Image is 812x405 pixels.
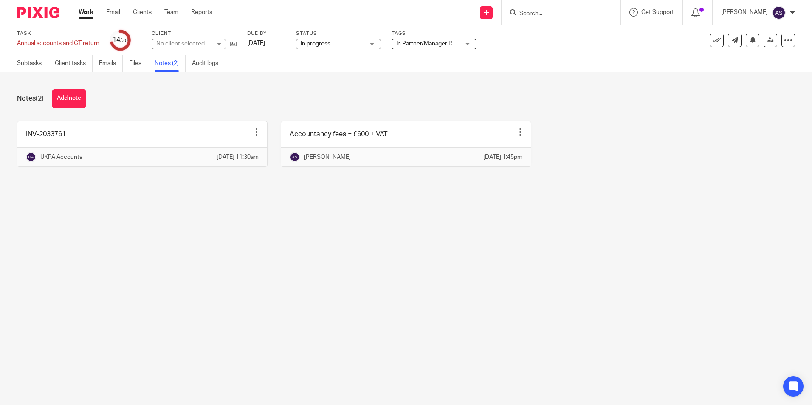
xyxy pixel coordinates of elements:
[772,6,786,20] img: svg%3E
[40,153,82,161] p: UKPA Accounts
[217,153,259,161] p: [DATE] 11:30am
[156,39,211,48] div: No client selected
[113,35,128,45] div: 14
[290,152,300,162] img: svg%3E
[519,10,595,18] input: Search
[192,55,225,72] a: Audit logs
[26,152,36,162] img: svg%3E
[106,8,120,17] a: Email
[17,30,99,37] label: Task
[79,8,93,17] a: Work
[52,89,86,108] button: Add note
[36,95,44,102] span: (2)
[133,8,152,17] a: Clients
[483,153,522,161] p: [DATE] 1:45pm
[247,40,265,46] span: [DATE]
[164,8,178,17] a: Team
[721,8,768,17] p: [PERSON_NAME]
[392,30,476,37] label: Tags
[120,38,128,43] small: /20
[17,94,44,103] h1: Notes
[17,7,59,18] img: Pixie
[641,9,674,15] span: Get Support
[304,153,351,161] p: [PERSON_NAME]
[17,55,48,72] a: Subtasks
[191,8,212,17] a: Reports
[152,30,237,37] label: Client
[55,55,93,72] a: Client tasks
[99,55,123,72] a: Emails
[17,39,99,48] div: Annual accounts and CT return
[129,55,148,72] a: Files
[396,41,477,47] span: In Partner/Manager Review + 1
[155,55,186,72] a: Notes (2)
[301,41,330,47] span: In progress
[247,30,285,37] label: Due by
[296,30,381,37] label: Status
